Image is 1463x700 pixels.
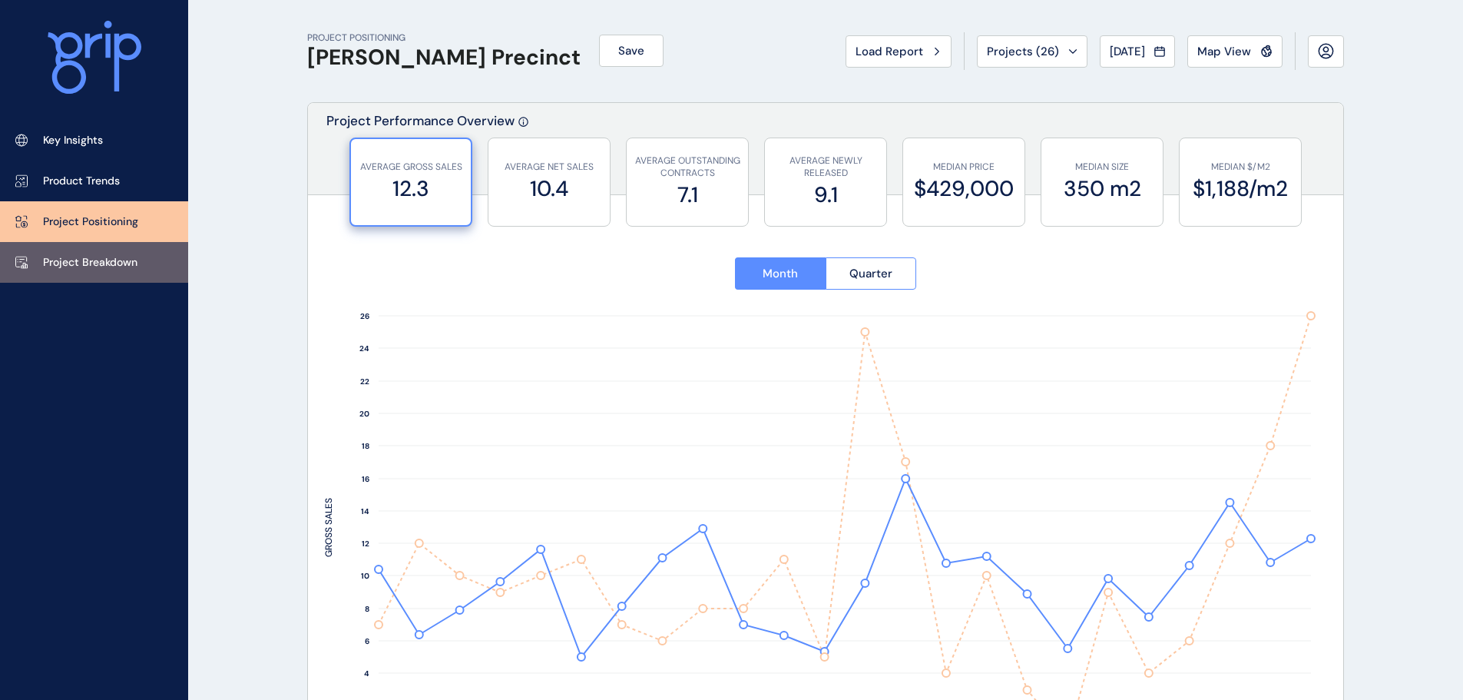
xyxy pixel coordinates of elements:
[826,257,917,290] button: Quarter
[1187,161,1293,174] p: MEDIAN $/M2
[361,506,369,516] text: 14
[773,180,879,210] label: 9.1
[361,571,369,581] text: 10
[735,257,826,290] button: Month
[359,343,369,353] text: 24
[43,214,138,230] p: Project Positioning
[773,154,879,181] p: AVERAGE NEWLY RELEASED
[362,441,369,451] text: 18
[634,154,740,181] p: AVERAGE OUTSTANDING CONTRACTS
[1187,35,1283,68] button: Map View
[359,409,369,419] text: 20
[1197,44,1251,59] span: Map View
[307,45,581,71] h1: [PERSON_NAME] Precinct
[365,636,369,646] text: 6
[360,377,369,386] text: 22
[987,44,1059,59] span: Projects ( 26 )
[1049,174,1155,204] label: 350 m2
[763,266,798,281] span: Month
[496,174,602,204] label: 10.4
[326,112,515,194] p: Project Performance Overview
[496,161,602,174] p: AVERAGE NET SALES
[360,311,369,321] text: 26
[846,35,952,68] button: Load Report
[1100,35,1175,68] button: [DATE]
[362,474,369,484] text: 16
[359,161,463,174] p: AVERAGE GROSS SALES
[1110,44,1145,59] span: [DATE]
[618,43,644,58] span: Save
[977,35,1087,68] button: Projects (26)
[1049,161,1155,174] p: MEDIAN SIZE
[849,266,892,281] span: Quarter
[634,180,740,210] label: 7.1
[856,44,923,59] span: Load Report
[599,35,664,67] button: Save
[359,174,463,204] label: 12.3
[323,498,335,557] text: GROSS SALES
[362,539,369,549] text: 12
[365,604,369,614] text: 8
[43,133,103,148] p: Key Insights
[364,668,369,678] text: 4
[911,174,1017,204] label: $429,000
[43,174,120,189] p: Product Trends
[911,161,1017,174] p: MEDIAN PRICE
[43,255,137,270] p: Project Breakdown
[307,32,581,45] p: PROJECT POSITIONING
[1187,174,1293,204] label: $1,188/m2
